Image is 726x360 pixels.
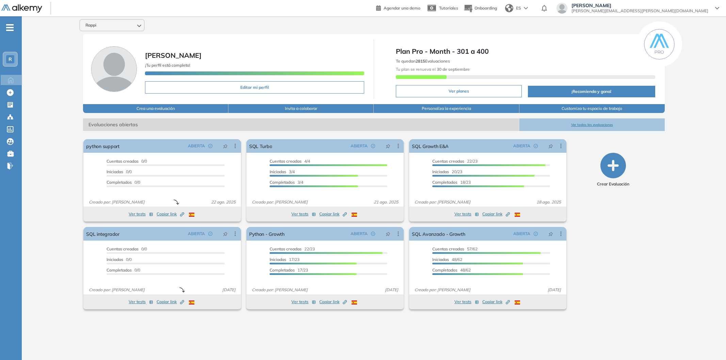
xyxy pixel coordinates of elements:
[548,143,553,149] span: pushpin
[432,257,462,262] span: 48/62
[1,4,42,13] img: Logo
[157,211,184,217] span: Copiar link
[351,231,368,237] span: ABIERTA
[107,180,132,185] span: Completados
[432,267,457,273] span: Completados
[432,169,462,174] span: 20/23
[515,213,520,217] img: ESP
[482,299,510,305] span: Copiar link
[528,86,655,97] button: ¡Recomienda y gana!
[270,257,300,262] span: 17/23
[381,228,396,239] button: pushpin
[432,267,471,273] span: 48/62
[454,210,479,218] button: Ver tests
[107,169,123,174] span: Iniciadas
[513,231,530,237] span: ABIERTA
[534,232,538,236] span: check-circle
[145,63,190,68] span: ¡Tu perfil está completo!
[519,104,665,113] button: Customiza tu espacio de trabajo
[376,3,420,12] a: Agendar una demo
[83,118,519,131] span: Evaluaciones abiertas
[107,267,132,273] span: Completados
[249,139,272,153] a: SQL Turbo
[270,267,295,273] span: Completados
[188,231,205,237] span: ABIERTA
[519,118,665,131] button: Ver todas las evaluaciones
[692,327,726,360] iframe: Chat Widget
[85,22,96,28] span: Rappi
[189,213,194,217] img: ESP
[482,298,510,306] button: Copiar link
[382,287,401,293] span: [DATE]
[270,180,303,185] span: 3/4
[545,287,564,293] span: [DATE]
[534,199,564,205] span: 18 ago. 2025
[223,231,228,236] span: pushpin
[351,143,368,149] span: ABIERTA
[249,199,310,205] span: Creado por: [PERSON_NAME]
[384,5,420,11] span: Agendar una demo
[352,213,357,217] img: ESP
[524,7,528,10] img: arrow
[107,180,140,185] span: 0/0
[218,141,233,151] button: pushpin
[482,210,510,218] button: Copiar link
[223,143,228,149] span: pushpin
[516,5,521,11] span: ES
[270,246,315,251] span: 22/23
[249,227,285,241] a: Python - Growth
[86,287,147,293] span: Creado por: [PERSON_NAME]
[454,298,479,306] button: Ver tests
[319,299,347,305] span: Copiar link
[482,211,510,217] span: Copiar link
[228,104,374,113] button: Invita a colaborar
[432,169,449,174] span: Iniciadas
[352,300,357,305] img: ESP
[534,144,538,148] span: check-circle
[571,3,708,8] span: [PERSON_NAME]
[464,1,497,16] button: Onboarding
[374,104,519,113] button: Personaliza la experiencia
[543,228,558,239] button: pushpin
[692,327,726,360] div: Widget de chat
[86,227,119,241] a: SQL integrador
[432,159,464,164] span: Cuentas creadas
[396,59,450,64] span: Te quedan Evaluaciones
[515,300,520,305] img: ESP
[432,180,457,185] span: Completados
[416,59,425,64] b: 2815
[386,231,390,236] span: pushpin
[396,67,470,72] span: Tu plan se renueva el
[439,5,458,11] span: Tutoriales
[157,210,184,218] button: Copiar link
[548,231,553,236] span: pushpin
[319,298,347,306] button: Copiar link
[189,300,194,305] img: ESP
[107,257,123,262] span: Iniciadas
[432,246,478,251] span: 57/62
[270,246,302,251] span: Cuentas creadas
[188,143,205,149] span: ABIERTA
[412,227,465,241] a: SQL Avanzado - Growth
[597,153,629,187] button: Crear Evaluación
[381,141,396,151] button: pushpin
[107,246,139,251] span: Cuentas creadas
[319,211,347,217] span: Copiar link
[319,210,347,218] button: Copiar link
[412,287,473,293] span: Creado por: [PERSON_NAME]
[270,169,295,174] span: 3/4
[513,143,530,149] span: ABIERTA
[83,104,228,113] button: Crea una evaluación
[6,27,14,28] i: -
[543,141,558,151] button: pushpin
[412,139,448,153] a: SQL Growth E&A
[270,267,308,273] span: 17/23
[412,199,473,205] span: Creado por: [PERSON_NAME]
[208,144,212,148] span: check-circle
[129,210,153,218] button: Ver tests
[208,199,238,205] span: 22 ago. 2025
[371,232,375,236] span: check-circle
[597,181,629,187] span: Crear Evaluación
[107,159,139,164] span: Cuentas creadas
[291,210,316,218] button: Ver tests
